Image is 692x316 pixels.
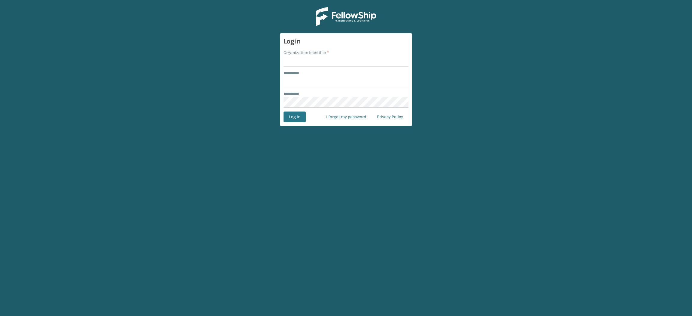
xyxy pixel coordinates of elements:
a: Privacy Policy [372,112,408,122]
button: Log In [284,112,306,122]
label: Organization Identifier [284,49,329,56]
h3: Login [284,37,408,46]
a: I forgot my password [321,112,372,122]
img: Logo [316,7,376,26]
